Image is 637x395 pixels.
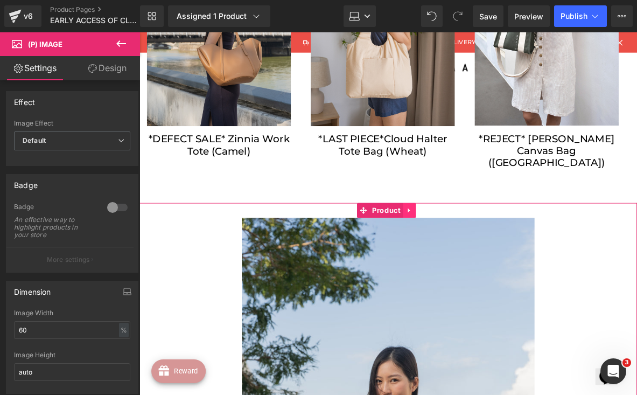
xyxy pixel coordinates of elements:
iframe: Intercom live chat [600,358,626,384]
button: Publish [554,5,607,27]
button: More settings [6,247,134,272]
div: Dimension [14,281,51,296]
button: More [611,5,633,27]
div: Image Width [14,309,130,317]
div: Badge [14,175,38,190]
span: Preview [514,11,543,22]
b: Default [23,136,46,144]
a: *LAST PIECE*Cloud Halter Tote Bag (Wheat) [186,109,343,135]
span: (P) Image [28,40,62,48]
div: Assigned 1 Product [177,11,262,22]
span: Save [479,11,497,22]
span: Publish [561,12,587,20]
div: Image Effect [14,120,130,127]
span: Product [250,185,286,202]
iframe: chat widget [496,351,530,384]
span: EARLY ACCESS OF CLOUD FLOW BACKPACK [50,16,137,25]
div: Image Height [14,351,130,359]
div: % [119,323,129,337]
p: More settings [47,255,90,265]
div: An effective way to highlight products in your store [14,216,95,239]
div: v6 [22,9,35,23]
button: Redo [447,5,468,27]
a: v6 [4,5,41,27]
input: auto [14,321,130,339]
a: Design [72,56,142,80]
input: auto [14,363,130,381]
a: Preview [508,5,550,27]
button: Undo [421,5,443,27]
a: New Library [140,5,164,27]
a: *REJECT* [PERSON_NAME] Canvas Bag ([GEOGRAPHIC_DATA]) [365,109,521,148]
span: 3 [622,358,631,367]
div: Effect [14,92,35,107]
a: Expand / Collapse [286,185,300,202]
a: Product Pages [50,5,158,14]
a: *DEFECT SALE* Zinnia Work Tote (Camel) [8,109,165,135]
div: Badge [14,203,96,214]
